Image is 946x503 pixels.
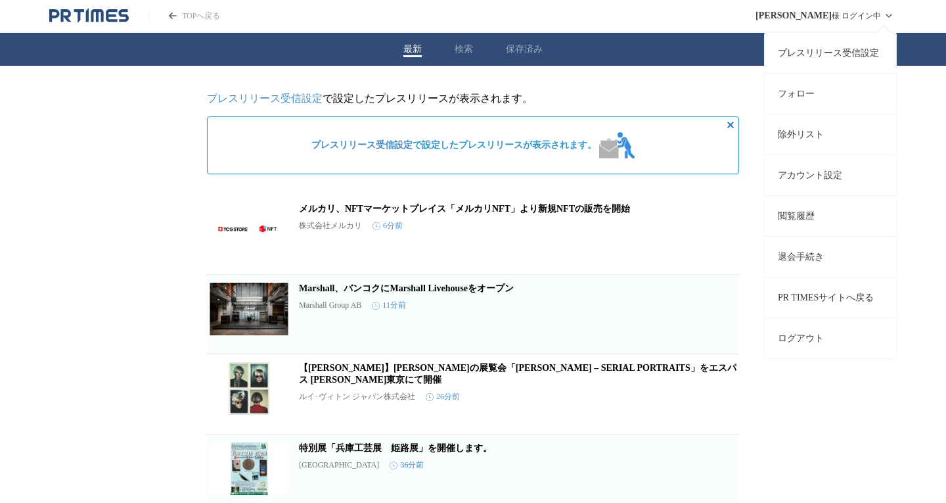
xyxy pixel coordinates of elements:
a: アカウント設定 [765,155,896,195]
button: 検索 [455,43,473,55]
a: フォロー [765,73,896,114]
time: 6分前 [372,220,403,231]
span: [PERSON_NAME] [755,11,832,21]
time: 11分前 [372,300,406,311]
p: 株式会社メルカリ [299,220,362,231]
a: PR TIMESサイトへ戻る [765,277,896,318]
time: 26分前 [426,391,460,402]
button: 非表示にする [723,117,738,133]
p: で設定したプレスリリースが表示されます。 [207,92,739,106]
a: PR TIMESのトップページはこちら [49,8,129,24]
img: 特別展「兵庫工芸展 姫路展」を開催します。 [210,443,288,495]
img: メルカリ、NFTマーケットプレイス「メルカリNFT」より新規NFTの販売を開始 [210,203,288,256]
button: ログアウト [765,318,896,358]
img: Marshall、バンコクにMarshall Livehouseをオープン [210,283,288,335]
button: 保存済み [506,43,543,55]
a: プレスリリース受信設定 [207,93,323,104]
a: プレスリリース受信設定 [311,140,413,150]
p: [GEOGRAPHIC_DATA] [299,460,379,470]
img: 【ルイ·ヴィトン】アンディ·ウォーホルの展覧会「ANDY WARHOL – SERIAL PORTRAITS」をエスパス ルイ·ヴィトン東京にて開催 [210,362,288,415]
a: 閲覧履歴 [765,195,896,236]
button: 最新 [403,43,422,55]
a: 特別展「兵庫工芸展 姫路展」を開催します。 [299,443,492,453]
span: で設定したプレスリリースが表示されます。 [311,139,597,151]
a: PR TIMESのトップページはこちら [148,11,220,22]
p: Marshall Group AB [299,300,361,310]
a: 【[PERSON_NAME]】[PERSON_NAME]の展覧会「[PERSON_NAME] – SERIAL PORTRAITS」をエスパス [PERSON_NAME]東京にて開催 [299,363,736,385]
a: 除外リスト [765,114,896,155]
a: プレスリリース受信設定 [765,32,896,73]
time: 36分前 [390,460,424,471]
a: Marshall、バンコクにMarshall Livehouseをオープン [299,283,514,293]
p: ルイ･ヴィトン ジャパン株式会社 [299,391,415,402]
a: 退会手続き [765,236,896,277]
a: メルカリ、NFTマーケットプレイス「メルカリNFT」より新規NFTの販売を開始 [299,204,630,214]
